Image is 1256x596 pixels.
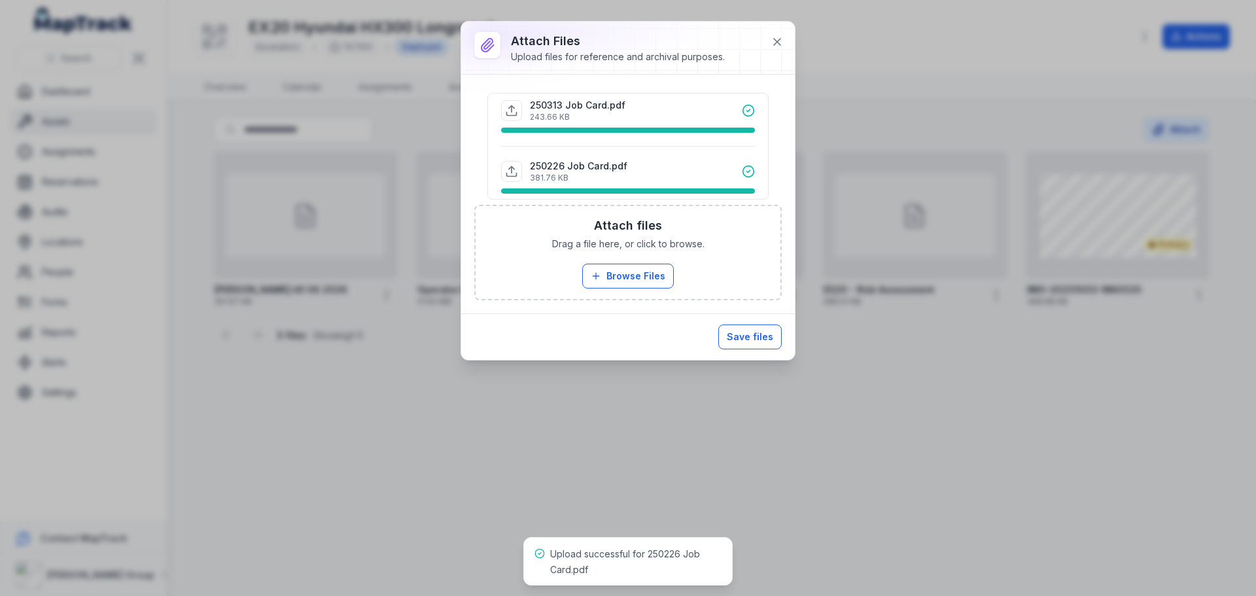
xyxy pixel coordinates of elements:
[582,264,674,289] button: Browse Files
[530,160,627,173] p: 250226 Job Card.pdf
[530,99,625,112] p: 250313 Job Card.pdf
[718,324,782,349] button: Save files
[552,237,705,251] span: Drag a file here, or click to browse.
[511,50,725,63] div: Upload files for reference and archival purposes.
[594,217,662,235] h3: Attach files
[530,112,625,122] p: 243.66 KB
[530,173,627,183] p: 381.76 KB
[511,32,725,50] h3: Attach Files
